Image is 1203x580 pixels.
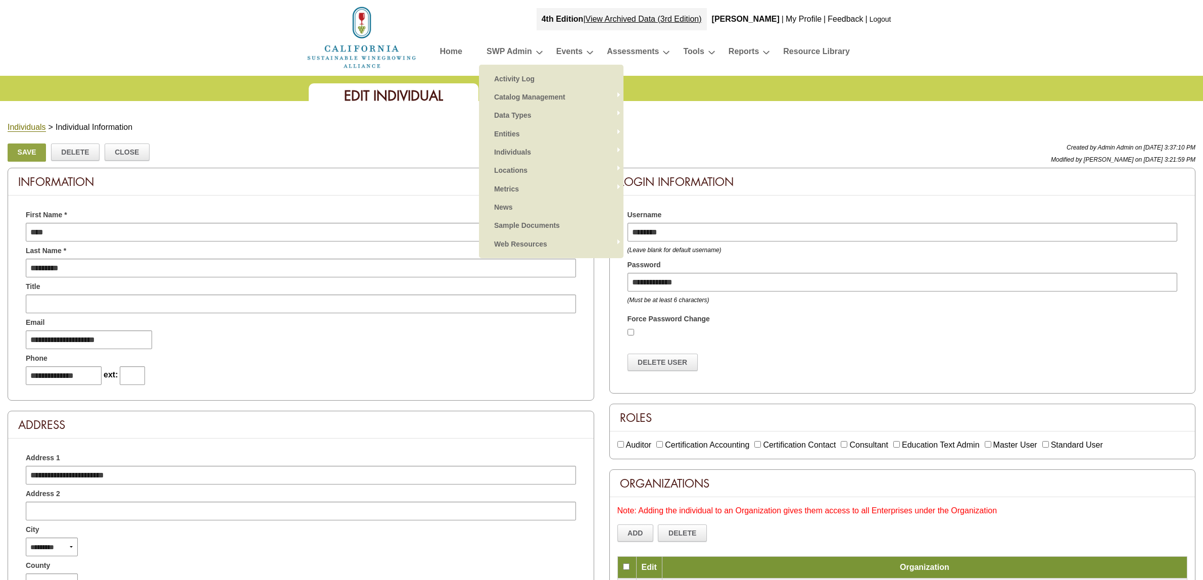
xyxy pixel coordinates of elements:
[489,180,613,198] a: Metrics
[344,87,443,105] span: Edit Individual
[537,8,707,30] div: |
[628,314,710,324] label: Force Password Change
[440,44,462,62] a: Home
[823,8,827,30] div: |
[489,106,613,124] a: Data Types
[8,168,594,196] div: Information
[628,210,662,220] span: Username
[783,44,850,62] a: Resource Library
[1051,441,1103,449] label: Standard User
[26,489,60,499] span: Address 2
[1051,144,1195,163] span: Created by Admin Admin on [DATE] 3:37:10 PM Modified by [PERSON_NAME] on [DATE] 3:21:59 PM
[828,15,863,23] a: Feedback
[105,143,150,161] a: Close
[26,353,47,364] span: Phone
[628,354,698,371] a: Delete User
[489,216,613,234] a: Sample Documents
[586,15,702,23] a: View Archived Data (3rd Edition)
[617,505,1188,517] div: Note: Adding the individual to an Organization gives them access to all Enterprises under the Org...
[26,246,66,256] span: Last Name *
[864,8,869,30] div: |
[49,123,53,131] span: >
[26,281,40,292] span: Title
[628,260,661,270] span: Password
[489,70,613,88] a: Activity Log
[616,147,621,157] span: »
[628,296,709,305] div: (Must be at least 6 characters)
[8,143,46,162] a: Save
[902,441,980,449] label: Education Text Admin
[610,470,1195,497] div: Organizations
[617,524,654,542] a: Add
[8,123,46,132] a: Individuals
[610,168,1195,196] div: Login Information
[306,32,417,41] a: Home
[542,15,584,23] strong: 4th Edition
[487,44,532,62] a: SWP Admin
[56,123,132,131] span: Individual Information
[610,404,1195,431] div: Roles
[662,557,1187,578] td: Organization
[763,441,836,449] label: Certification Contact
[26,560,50,571] span: County
[628,246,721,255] div: (Leave blank for default username)
[665,441,749,449] label: Certification Accounting
[489,88,613,106] a: Catalog Management
[607,44,659,62] a: Assessments
[26,210,67,220] span: First Name *
[993,441,1037,449] label: Master User
[26,453,60,463] span: Address 1
[51,143,100,161] a: Delete
[489,125,613,143] a: Entities
[26,317,44,328] span: Email
[658,524,706,542] a: Delete
[616,92,621,102] span: »
[626,441,652,449] label: Auditor
[616,239,621,249] span: »
[616,184,621,194] span: »
[104,370,118,379] span: ext:
[870,15,891,23] a: Logout
[712,15,780,23] b: [PERSON_NAME]
[556,44,583,62] a: Events
[636,557,662,578] td: Edit
[489,235,613,253] a: Web Resources
[616,129,621,139] span: »
[489,143,613,161] a: Individuals
[616,165,621,175] span: »
[683,44,704,62] a: Tools
[306,5,417,70] img: logo_cswa2x.png
[26,524,39,535] span: City
[8,411,594,439] div: Address
[781,8,785,30] div: |
[849,441,888,449] label: Consultant
[729,44,759,62] a: Reports
[489,198,613,216] a: News
[489,161,613,179] a: Locations
[616,110,621,120] span: »
[786,15,822,23] a: My Profile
